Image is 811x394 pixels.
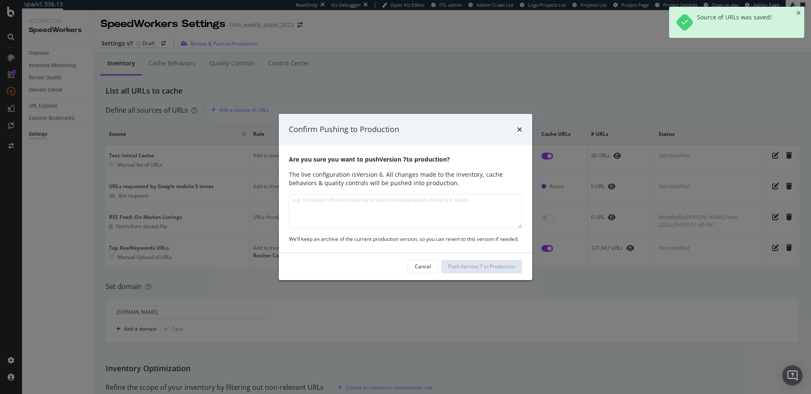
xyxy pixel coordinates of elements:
[289,124,399,135] div: Confirm Pushing to Production
[289,155,450,163] b: Are you sure you want to push Version 7 to production?
[796,10,801,16] div: close toast
[441,260,522,273] button: Push Version 7 to Production
[279,114,532,280] div: modal
[448,263,515,270] div: Push Version 7 to Production
[289,170,522,187] div: The live configuration is Version 6 . All changes made to the inventory, cache behaviors & qualit...
[289,235,522,243] div: We’ll keep an archive of the current production version, so you can revert to this version if nee...
[697,13,772,31] div: Source of URLs was saved!
[782,365,803,386] div: Open Intercom Messenger
[408,260,438,273] button: Cancel
[415,263,431,270] div: Cancel
[517,124,522,135] div: times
